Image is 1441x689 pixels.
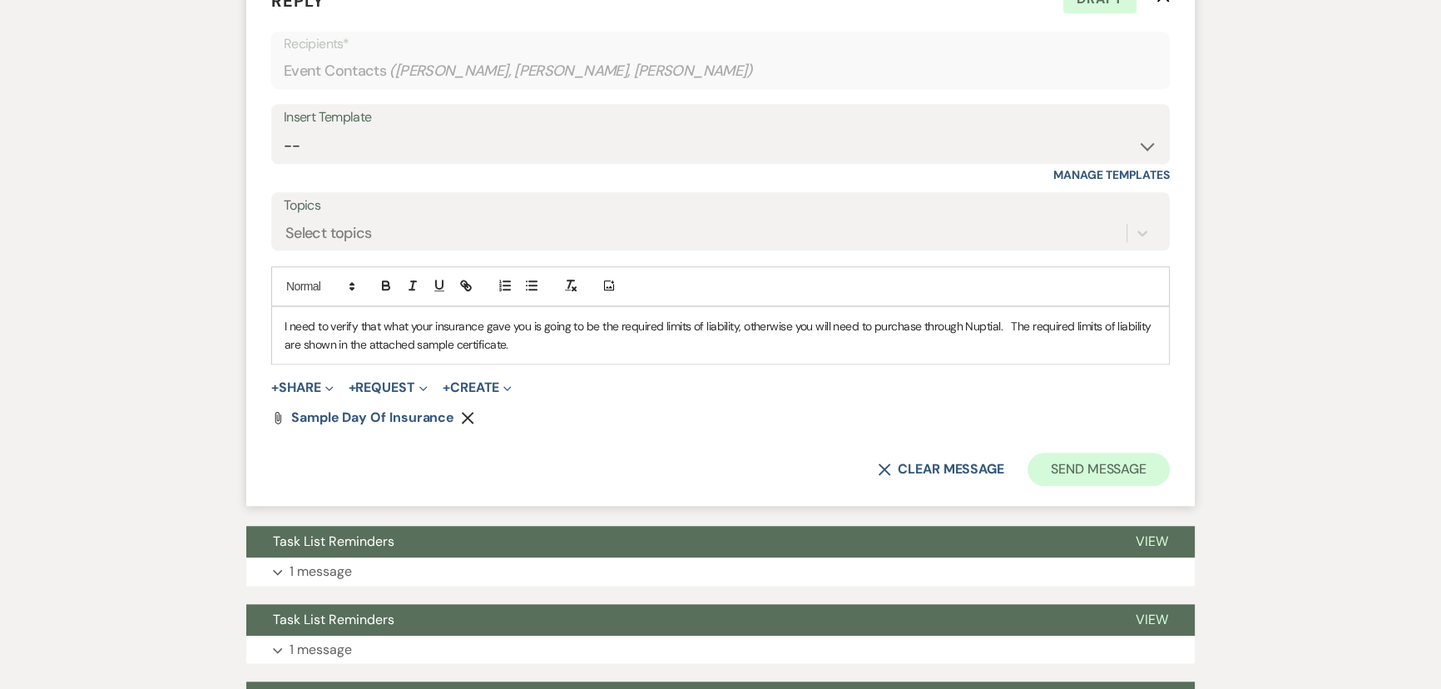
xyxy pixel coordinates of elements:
button: View [1109,604,1195,636]
span: + [271,381,279,394]
span: View [1136,533,1168,550]
span: View [1136,611,1168,628]
button: Create [443,381,512,394]
p: 1 message [290,561,352,582]
p: Recipients* [284,33,1157,55]
div: Insert Template [284,106,1157,130]
button: Share [271,381,334,394]
span: ( [PERSON_NAME], [PERSON_NAME], [PERSON_NAME] ) [389,60,753,82]
p: 1 message [290,639,352,661]
div: Select topics [285,222,372,245]
button: Send Message [1028,453,1170,486]
span: + [349,381,356,394]
span: + [443,381,450,394]
span: Sample Day Of Insurance [291,409,454,426]
label: Topics [284,194,1157,218]
button: Clear message [878,463,1004,476]
a: Sample Day Of Insurance [291,411,454,424]
button: Request [349,381,428,394]
button: 1 message [246,636,1195,664]
button: Task List Reminders [246,526,1109,558]
a: Manage Templates [1053,167,1170,182]
p: I need to verify that what your insurance gave you is going to be the required limits of liabilit... [285,317,1156,354]
button: 1 message [246,558,1195,586]
span: Task List Reminders [273,611,394,628]
div: Event Contacts [284,55,1157,87]
button: Task List Reminders [246,604,1109,636]
button: View [1109,526,1195,558]
span: Task List Reminders [273,533,394,550]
